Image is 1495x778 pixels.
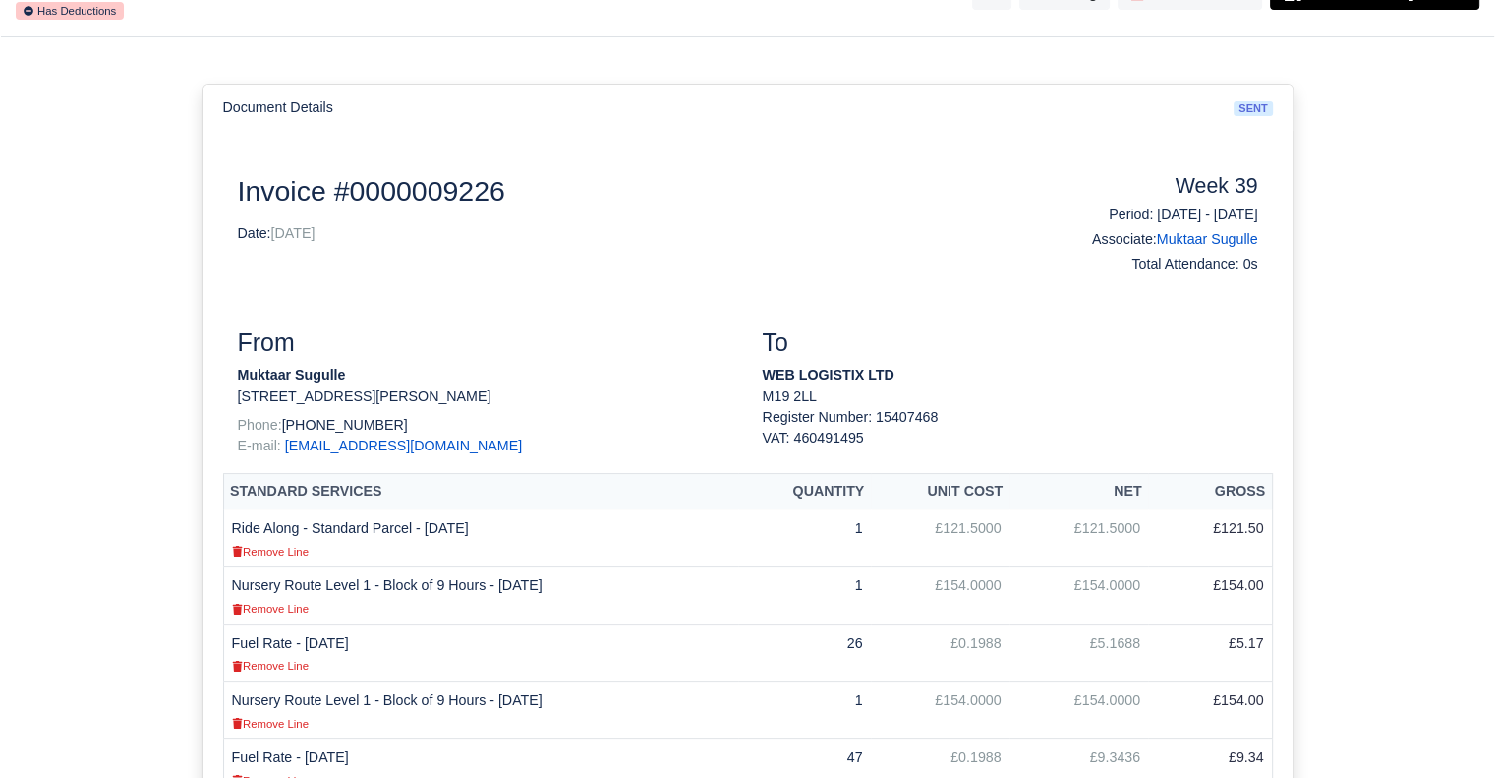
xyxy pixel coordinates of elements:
[238,174,996,208] h2: Invoice #0000009226
[1009,509,1148,567] td: £121.5000
[1234,101,1272,116] span: sent
[871,681,1009,738] td: £154.0000
[223,509,738,567] td: Ride Along - Standard Parcel - [DATE]
[223,567,738,624] td: Nursery Route Level 1 - Block of 9 Hours - [DATE]
[871,473,1009,509] th: Unit Cost
[1009,567,1148,624] td: £154.0000
[232,546,309,558] small: Remove Line
[1148,567,1272,624] td: £154.00
[223,473,738,509] th: Standard Services
[1025,174,1258,200] h4: Week 39
[763,387,1258,407] p: M19 2LL
[738,473,871,509] th: Quantity
[871,567,1009,624] td: £154.0000
[1009,473,1148,509] th: Net
[1025,256,1258,272] h6: Total Attendance: 0s
[16,2,124,20] small: Has Deductions
[1397,684,1495,778] iframe: Chat Widget
[1148,473,1272,509] th: Gross
[238,387,733,407] p: [STREET_ADDRESS][PERSON_NAME]
[738,509,871,567] td: 1
[238,329,733,358] h3: From
[223,624,738,681] td: Fuel Rate - [DATE]
[238,438,281,453] span: E-mail:
[871,624,1009,681] td: £0.1988
[238,367,346,383] strong: Muktaar Sugulle
[223,681,738,738] td: Nursery Route Level 1 - Block of 9 Hours - [DATE]
[738,681,871,738] td: 1
[232,543,309,559] a: Remove Line
[232,718,309,730] small: Remove Line
[1025,231,1258,248] h6: Associate:
[232,603,309,615] small: Remove Line
[1009,624,1148,681] td: £5.1688
[232,600,309,616] a: Remove Line
[1009,681,1148,738] td: £154.0000
[238,415,733,436] p: [PHONE_NUMBER]
[1148,509,1272,567] td: £121.50
[871,509,1009,567] td: £121.5000
[232,657,309,673] a: Remove Line
[1025,207,1258,223] h6: Period: [DATE] - [DATE]
[763,329,1258,358] h3: To
[1148,624,1272,681] td: £5.17
[285,438,522,453] a: [EMAIL_ADDRESS][DOMAIN_NAME]
[232,660,309,672] small: Remove Line
[238,223,996,244] p: Date:
[763,367,894,383] strong: WEB LOGISTIX LTD
[738,567,871,624] td: 1
[763,428,1258,449] div: VAT: 460491495
[1148,681,1272,738] td: £154.00
[271,225,316,241] span: [DATE]
[232,715,309,731] a: Remove Line
[238,417,282,433] span: Phone:
[223,99,333,116] h6: Document Details
[748,407,1273,449] div: Register Number: 15407468
[1157,231,1258,247] a: Muktaar Sugulle
[738,624,871,681] td: 26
